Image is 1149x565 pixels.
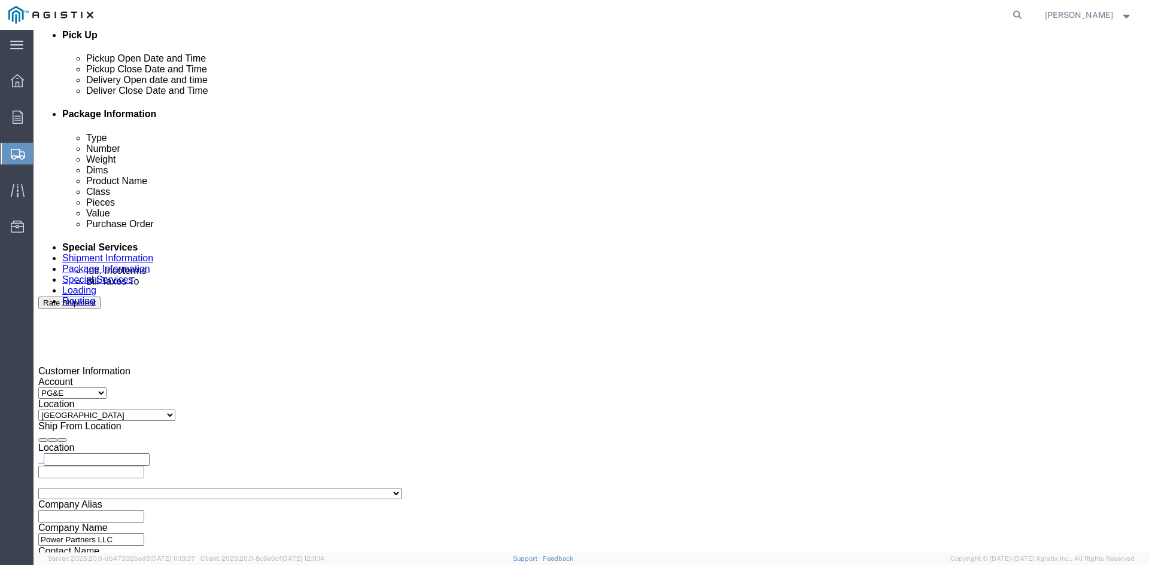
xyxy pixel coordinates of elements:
img: logo [8,6,93,24]
span: Server: 2025.20.0-db47332bad5 [48,555,195,562]
span: [DATE] 11:13:37 [150,555,195,562]
button: [PERSON_NAME] [1044,8,1133,22]
iframe: FS Legacy Container [34,30,1149,552]
span: Copyright © [DATE]-[DATE] Agistix Inc., All Rights Reserved [950,554,1135,564]
span: Client: 2025.20.0-8c6e0cf [200,555,324,562]
a: Support [513,555,543,562]
a: Feedback [543,555,573,562]
span: Amanda Brown [1045,8,1113,22]
span: [DATE] 12:11:14 [281,555,324,562]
